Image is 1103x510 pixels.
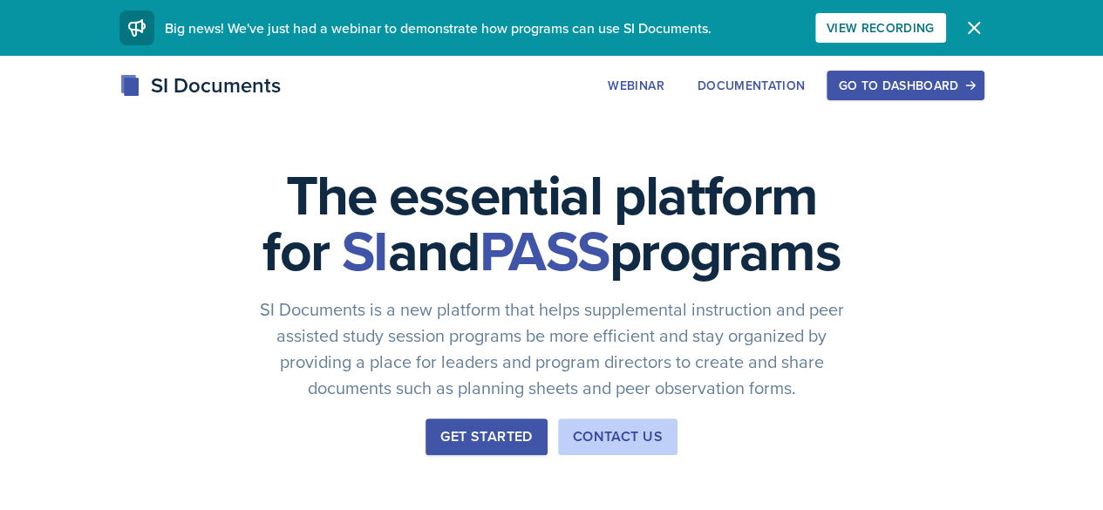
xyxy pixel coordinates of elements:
[827,71,984,100] button: Go to Dashboard
[596,71,675,100] button: Webinar
[558,418,677,455] button: Contact Us
[119,70,281,101] div: SI Documents
[827,21,935,35] div: View Recording
[686,71,817,100] button: Documentation
[698,78,806,92] div: Documentation
[573,426,663,447] div: Contact Us
[426,418,547,455] button: Get Started
[608,78,664,92] div: Webinar
[440,426,532,447] div: Get Started
[838,78,972,92] div: Go to Dashboard
[165,18,712,37] span: Big news! We've just had a webinar to demonstrate how programs can use SI Documents.
[815,13,946,43] button: View Recording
